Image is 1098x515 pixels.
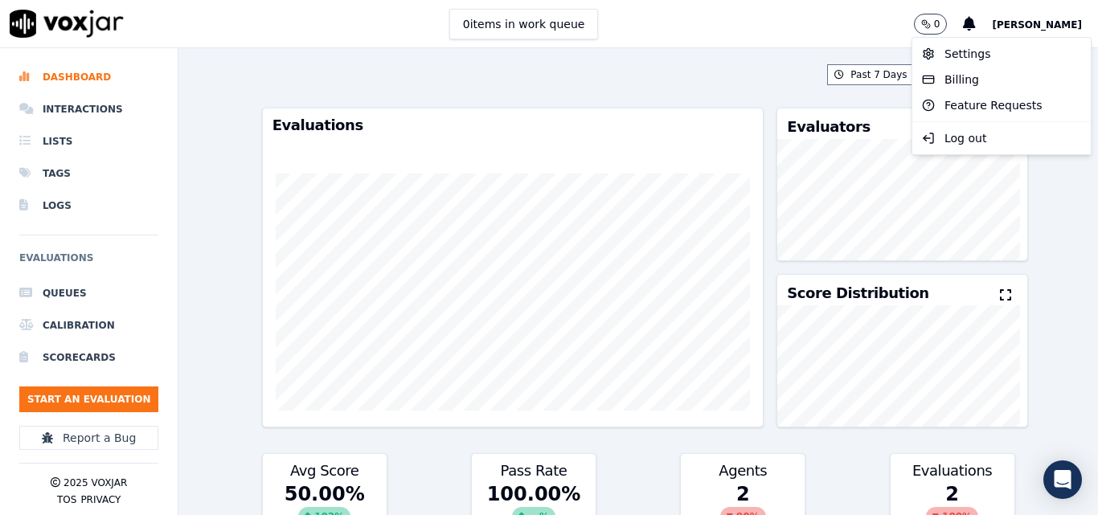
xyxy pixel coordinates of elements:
button: 0items in work queue [449,9,599,39]
div: Billing [916,67,1088,92]
div: Settings [916,41,1088,67]
div: [PERSON_NAME] [912,37,1092,155]
h3: Evaluations [900,464,1005,478]
h3: Score Distribution [787,286,928,300]
a: Interactions [19,93,158,125]
button: Start an Evaluation [19,386,158,412]
button: [PERSON_NAME] [992,14,1098,34]
a: Logs [19,190,158,222]
button: Privacy [80,493,121,506]
button: 0 [914,14,948,35]
a: Dashboard [19,61,158,93]
button: Report a Bug [19,426,158,450]
div: Feature Requests [916,92,1088,118]
div: Open Intercom Messenger [1043,460,1082,499]
h3: Agents [690,464,795,478]
a: Scorecards [19,341,158,374]
p: 0 [934,18,940,31]
div: Log out [916,125,1088,151]
a: Tags [19,157,158,190]
p: 2025 Voxjar [64,476,127,489]
a: Calibration [19,309,158,341]
a: Lists [19,125,158,157]
h3: Evaluations [272,118,754,133]
img: voxjar logo [10,10,124,38]
h6: Evaluations [19,248,158,277]
button: 0 [914,14,964,35]
h3: Evaluators [787,120,870,134]
h3: Avg Score [272,464,377,478]
button: TOS [57,493,76,506]
span: [PERSON_NAME] [992,19,1082,31]
h3: Pass Rate [481,464,586,478]
a: Queues [19,277,158,309]
button: Past 7 Days [827,64,927,85]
